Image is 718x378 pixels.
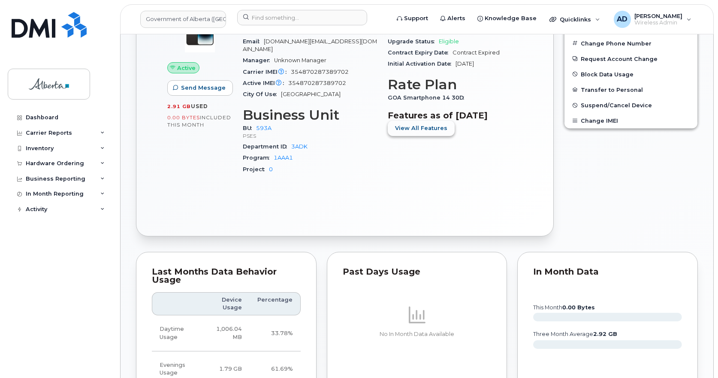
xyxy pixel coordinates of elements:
[388,60,456,67] span: Initial Activation Date
[439,38,459,45] span: Eligible
[617,14,627,24] span: AD
[533,331,617,337] text: three month average
[140,11,226,28] a: Government of Alberta (GOA)
[447,14,465,23] span: Alerts
[533,304,595,311] text: this month
[388,38,439,45] span: Upgrade Status
[564,113,697,128] button: Change IMEI
[581,102,652,109] span: Suspend/Cancel Device
[243,91,281,97] span: City Of Use
[243,154,274,161] span: Program
[167,80,233,96] button: Send Message
[281,91,341,97] span: [GEOGRAPHIC_DATA]
[167,115,200,121] span: 0.00 Bytes
[564,36,697,51] button: Change Phone Number
[243,69,291,75] span: Carrier IMEI
[388,77,522,92] h3: Rate Plan
[274,57,326,64] span: Unknown Manager
[152,268,301,284] div: Last Months Data Behavior Usage
[485,14,537,23] span: Knowledge Base
[243,38,264,45] span: Email
[269,166,273,172] a: 0
[564,82,697,97] button: Transfer to Personal
[434,10,471,27] a: Alerts
[243,125,256,131] span: BU
[243,38,377,52] span: [DOMAIN_NAME][EMAIL_ADDRESS][DOMAIN_NAME]
[237,10,367,25] input: Find something...
[181,84,226,92] span: Send Message
[243,132,377,139] p: PSES
[243,166,269,172] span: Project
[243,107,377,123] h3: Business Unit
[202,315,250,351] td: 1,006.04 MB
[288,80,346,86] span: 354870287389702
[256,125,272,131] a: 593A
[291,69,349,75] span: 354870287389702
[177,64,196,72] span: Active
[388,110,522,121] h3: Features as of [DATE]
[388,49,453,56] span: Contract Expiry Date
[391,10,434,27] a: Support
[388,94,468,101] span: GOA Smartphone 14 30D
[343,330,492,338] p: No In Month Data Available
[243,57,274,64] span: Manager
[471,10,543,27] a: Knowledge Base
[593,331,617,337] tspan: 2.92 GB
[167,103,191,109] span: 2.91 GB
[202,292,250,316] th: Device Usage
[562,304,595,311] tspan: 0.00 Bytes
[634,12,682,19] span: [PERSON_NAME]
[543,11,606,28] div: Quicklinks
[291,143,308,150] a: 3ADK
[250,315,301,351] td: 33.78%
[250,292,301,316] th: Percentage
[152,315,202,351] td: Daytime Usage
[343,268,492,276] div: Past Days Usage
[608,11,697,28] div: Arunajith Daylath
[395,124,447,132] span: View All Features
[274,154,293,161] a: 1AAA1
[243,80,288,86] span: Active IMEI
[456,60,474,67] span: [DATE]
[560,16,591,23] span: Quicklinks
[453,49,500,56] span: Contract Expired
[388,121,455,136] button: View All Features
[191,103,208,109] span: used
[533,268,682,276] div: In Month Data
[564,97,697,113] button: Suspend/Cancel Device
[243,143,291,150] span: Department ID
[564,67,697,82] button: Block Data Usage
[404,14,428,23] span: Support
[634,19,682,26] span: Wireless Admin
[564,51,697,67] button: Request Account Change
